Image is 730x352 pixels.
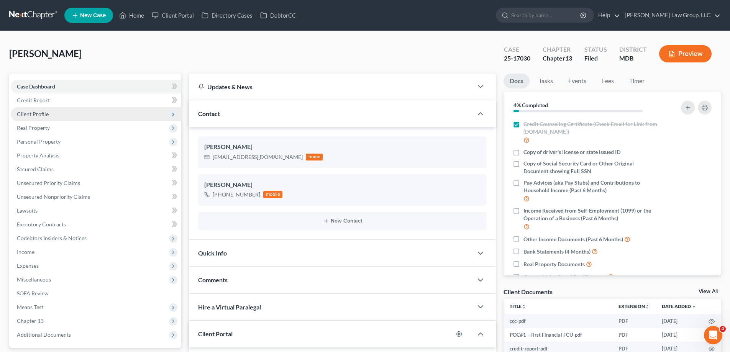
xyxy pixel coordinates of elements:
[562,74,592,88] a: Events
[17,207,38,214] span: Lawsuits
[198,330,233,337] span: Client Portal
[523,236,623,243] span: Other Income Documents (Past 6 Months)
[11,204,181,218] a: Lawsuits
[522,305,526,309] i: unfold_more
[17,83,55,90] span: Case Dashboard
[204,218,481,224] button: New Contact
[17,152,59,159] span: Property Analysis
[17,180,80,186] span: Unsecured Priority Claims
[662,303,696,309] a: Date Added expand_more
[17,193,90,200] span: Unsecured Nonpriority Claims
[523,207,660,222] span: Income Received from Self-Employment (1099) or the Operation of a Business (Past 6 Months)
[704,326,722,344] iframe: Intercom live chat
[198,249,227,257] span: Quick Info
[17,166,54,172] span: Secured Claims
[720,326,726,332] span: 4
[513,102,548,108] strong: 4% Completed
[645,305,650,309] i: unfold_more
[523,260,585,268] span: Real Property Documents
[17,290,49,296] span: SOFA Review
[11,80,181,93] a: Case Dashboard
[11,176,181,190] a: Unsecured Priority Claims
[504,328,612,342] td: POC#1 - First Financial FCU-pdf
[263,191,282,198] div: mobile
[9,48,82,59] span: [PERSON_NAME]
[204,142,481,152] div: [PERSON_NAME]
[594,8,620,22] a: Help
[204,180,481,190] div: [PERSON_NAME]
[17,138,61,145] span: Personal Property
[584,54,607,63] div: Filed
[11,218,181,231] a: Executory Contracts
[11,190,181,204] a: Unsecured Nonpriority Claims
[11,93,181,107] a: Credit Report
[17,124,50,131] span: Real Property
[619,45,647,54] div: District
[198,303,261,311] span: Hire a Virtual Paralegal
[17,221,66,228] span: Executory Contracts
[11,149,181,162] a: Property Analysis
[148,8,198,22] a: Client Portal
[17,262,39,269] span: Expenses
[11,162,181,176] a: Secured Claims
[533,74,559,88] a: Tasks
[523,160,660,175] span: Copy of Social Security Card or Other Original Document showing Full SSN
[504,314,612,328] td: ccc-pdf
[656,314,702,328] td: [DATE]
[17,249,34,255] span: Income
[17,97,50,103] span: Credit Report
[523,179,660,194] span: Pay Advices (aka Pay Stubs) and Contributions to Household Income (Past 6 Months)
[11,287,181,300] a: SOFA Review
[523,120,660,136] span: Credit Counseling Certificate (Check Email for Link from [DOMAIN_NAME])
[80,13,106,18] span: New Case
[198,276,228,283] span: Comments
[699,289,718,294] a: View All
[213,191,260,198] div: [PHONE_NUMBER]
[17,331,71,338] span: Additional Documents
[595,74,620,88] a: Fees
[17,235,87,241] span: Codebtors Insiders & Notices
[306,154,323,160] div: home
[17,318,44,324] span: Chapter 13
[504,54,530,63] div: 25-17030
[256,8,300,22] a: DebtorCC
[17,276,51,283] span: Miscellaneous
[213,153,303,161] div: [EMAIL_ADDRESS][DOMAIN_NAME]
[692,305,696,309] i: expand_more
[504,74,530,88] a: Docs
[523,248,591,255] span: Bank Statements (4 Months)
[198,83,464,91] div: Updates & News
[565,54,572,62] span: 13
[511,8,581,22] input: Search by name...
[584,45,607,54] div: Status
[543,45,572,54] div: Chapter
[17,304,43,310] span: Means Test
[612,314,656,328] td: PDF
[612,328,656,342] td: PDF
[619,54,647,63] div: MDB
[623,74,651,88] a: Timer
[523,273,607,281] span: Current Valuation of Real Property
[621,8,720,22] a: [PERSON_NAME] Law Group, LLC
[504,288,553,296] div: Client Documents
[543,54,572,63] div: Chapter
[198,110,220,117] span: Contact
[115,8,148,22] a: Home
[618,303,650,309] a: Extensionunfold_more
[198,8,256,22] a: Directory Cases
[510,303,526,309] a: Titleunfold_more
[656,328,702,342] td: [DATE]
[659,45,712,62] button: Preview
[504,45,530,54] div: Case
[17,111,49,117] span: Client Profile
[523,148,620,156] span: Copy of driver's license or state issued ID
